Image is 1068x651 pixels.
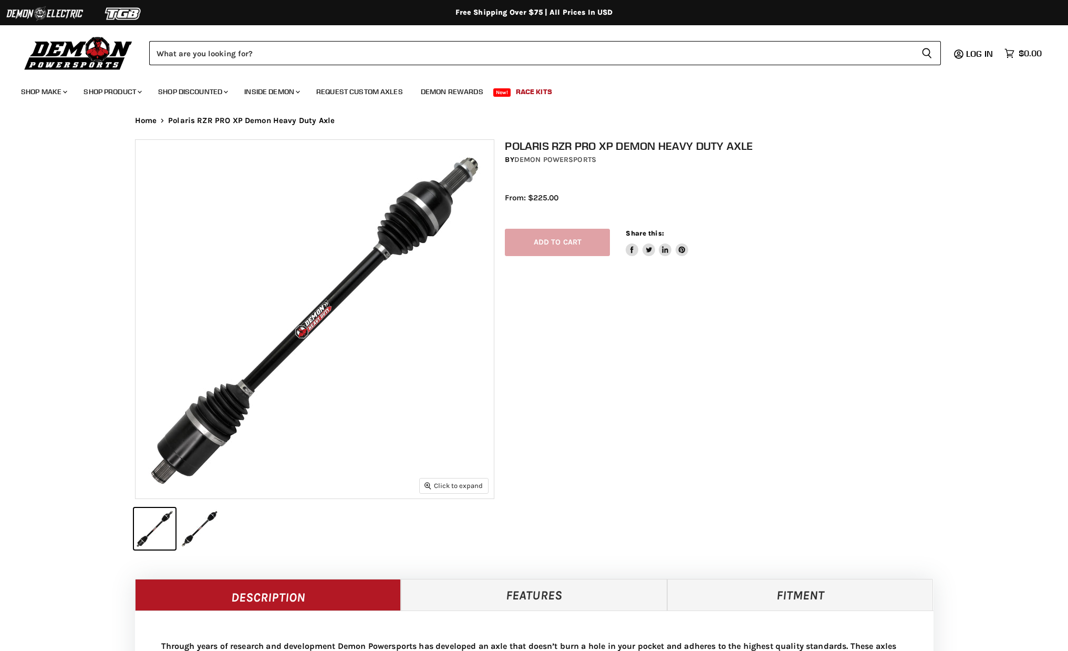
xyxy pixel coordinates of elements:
a: $0.00 [999,46,1047,61]
h1: Polaris RZR PRO XP Demon Heavy Duty Axle [505,139,944,152]
a: Demon Powersports [514,155,596,164]
button: Click to expand [420,479,488,493]
a: Shop Discounted [150,81,234,103]
a: Shop Make [13,81,74,103]
span: New! [493,88,511,97]
a: Log in [961,49,999,58]
img: IMAGE [136,140,494,499]
a: Description [135,579,401,611]
span: Polaris RZR PRO XP Demon Heavy Duty Axle [168,116,335,125]
img: Demon Electric Logo 2 [5,4,84,24]
span: Share this: [626,229,663,237]
a: Request Custom Axles [308,81,411,103]
button: Search [913,41,941,65]
nav: Breadcrumbs [114,116,955,125]
span: From: $225.00 [505,193,558,202]
ul: Main menu [13,77,1039,103]
form: Product [149,41,941,65]
a: Demon Rewards [413,81,491,103]
a: Shop Product [76,81,148,103]
span: Log in [966,48,993,59]
input: Search [149,41,913,65]
img: TGB Logo 2 [84,4,163,24]
a: Features [401,579,667,611]
span: Click to expand [424,482,483,490]
aside: Share this: [626,229,688,257]
button: IMAGE thumbnail [179,508,220,550]
div: by [505,154,944,166]
a: Inside Demon [236,81,306,103]
a: Fitment [667,579,934,611]
a: Race Kits [508,81,560,103]
a: Home [135,116,157,125]
img: Demon Powersports [21,34,136,72]
button: IMAGE thumbnail [134,508,175,550]
div: Free Shipping Over $75 | All Prices In USD [114,8,955,17]
span: $0.00 [1019,48,1042,58]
